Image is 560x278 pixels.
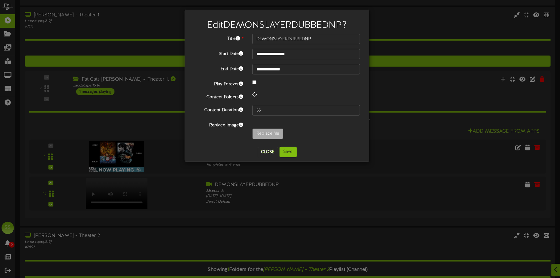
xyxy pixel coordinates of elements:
input: Title [252,34,360,44]
label: Start Date [189,49,248,57]
label: Content Folders [189,92,248,100]
button: Save [280,147,297,157]
label: End Date [189,64,248,72]
label: Replace Image [189,120,248,128]
label: Title [189,34,248,42]
label: Content Duration [189,105,248,113]
input: 15 [252,105,360,116]
h2: Edit DEMONSLAYERDUBBEDNP ? [194,20,360,31]
button: Close [258,147,278,157]
label: Play Forever [189,79,248,87]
